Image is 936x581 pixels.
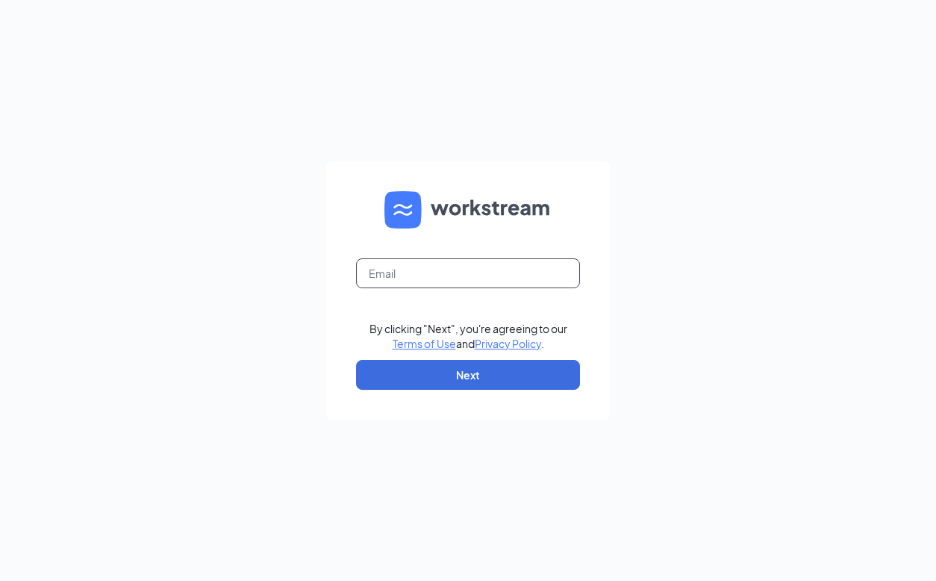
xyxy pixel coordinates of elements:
[475,337,541,350] a: Privacy Policy
[356,360,580,390] button: Next
[369,321,567,351] div: By clicking "Next", you're agreeing to our and .
[356,258,580,288] input: Email
[384,191,552,229] img: WS logo and Workstream text
[393,337,456,350] a: Terms of Use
